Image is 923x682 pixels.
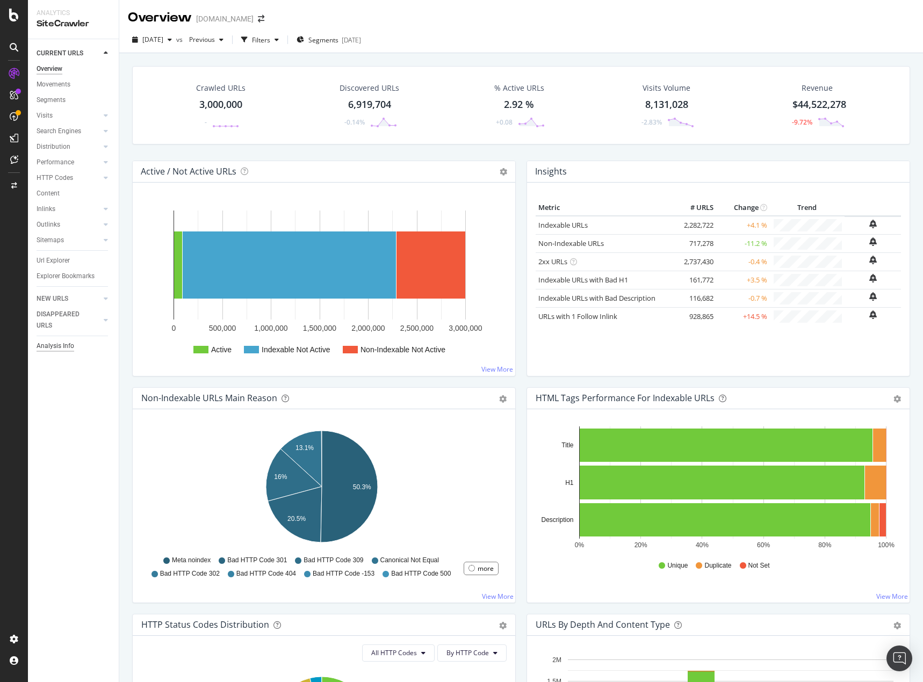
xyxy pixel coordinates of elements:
text: 20.5% [287,515,306,523]
div: % Active URLs [494,83,544,93]
span: Not Set [748,561,770,570]
a: NEW URLS [37,293,100,304]
a: Indexable URLs [538,220,588,230]
div: Discovered URLs [340,83,399,93]
span: Bad HTTP Code 500 [391,569,451,578]
span: Previous [185,35,215,44]
div: gear [499,395,507,403]
a: Segments [37,95,111,106]
div: - [205,118,207,127]
a: Indexable URLs with Bad H1 [538,275,628,285]
span: Bad HTTP Code 301 [227,556,287,565]
div: Search Engines [37,126,81,137]
div: Movements [37,79,70,90]
text: H1 [565,479,574,487]
td: -11.2 % [716,234,770,252]
text: Active [211,345,232,354]
button: Previous [185,31,228,48]
td: 717,278 [673,234,716,252]
span: Bad HTTP Code -153 [313,569,374,578]
text: Title [561,441,574,449]
span: Meta noindex [172,556,211,565]
div: Inlinks [37,204,55,215]
th: Metric [536,200,673,216]
th: # URLS [673,200,716,216]
td: -0.7 % [716,289,770,307]
a: CURRENT URLS [37,48,100,59]
text: 0 [172,324,176,332]
div: bell-plus [869,237,877,246]
div: 3,000,000 [199,98,242,112]
div: HTTP Codes [37,172,73,184]
div: SiteCrawler [37,18,110,30]
a: Overview [37,63,111,75]
div: Url Explorer [37,255,70,266]
svg: A chart. [536,426,897,551]
td: +4.1 % [716,216,770,235]
th: Change [716,200,770,216]
h4: Insights [535,164,567,179]
div: Filters [252,35,270,45]
button: [DATE] [128,31,176,48]
a: View More [481,365,513,374]
h4: Active / Not Active URLs [141,164,236,179]
span: Unique [667,561,688,570]
td: 161,772 [673,271,716,289]
text: 60% [757,541,770,549]
a: Content [37,188,111,199]
span: All HTTP Codes [371,648,417,657]
svg: A chart. [141,200,507,367]
text: Description [541,516,573,524]
text: 40% [696,541,709,549]
div: Sitemaps [37,235,64,246]
a: Non-Indexable URLs [538,238,604,248]
div: [DOMAIN_NAME] [196,13,254,24]
th: Trend [770,200,845,216]
text: 50.3% [353,483,371,491]
text: 2M [552,656,561,664]
div: URLs by Depth and Content Type [536,619,670,630]
a: Distribution [37,141,100,153]
a: Inlinks [37,204,100,215]
div: Performance [37,157,74,168]
a: Url Explorer [37,255,111,266]
div: Outlinks [37,219,60,230]
span: Bad HTTP Code 404 [236,569,296,578]
div: Analytics [37,9,110,18]
text: Indexable Not Active [262,345,330,354]
text: 2,500,000 [400,324,434,332]
a: Movements [37,79,111,90]
td: 928,865 [673,307,716,325]
text: 100% [878,541,895,549]
button: Filters [237,31,283,48]
a: Search Engines [37,126,100,137]
text: 1,000,000 [254,324,287,332]
a: Outlinks [37,219,100,230]
div: NEW URLS [37,293,68,304]
div: -9.72% [792,118,812,127]
div: Overview [37,63,62,75]
div: arrow-right-arrow-left [258,15,264,23]
div: HTTP Status Codes Distribution [141,619,269,630]
div: 8,131,028 [645,98,688,112]
a: Sitemaps [37,235,100,246]
div: [DATE] [342,35,361,45]
a: Visits [37,110,100,121]
div: Visits [37,110,53,121]
text: 2,000,000 [351,324,385,332]
text: 13.1% [295,444,314,452]
span: 2025 Aug. 9th [142,35,163,44]
div: 6,919,704 [348,98,391,112]
div: bell-plus [869,220,877,228]
td: 2,737,430 [673,252,716,271]
a: View More [482,592,514,601]
a: URLs with 1 Follow Inlink [538,311,617,321]
a: Performance [37,157,100,168]
div: more [478,564,494,573]
div: bell-plus [869,310,877,319]
td: 2,282,722 [673,216,716,235]
a: HTTP Codes [37,172,100,184]
div: +0.08 [496,118,513,127]
span: Bad HTTP Code 302 [160,569,220,578]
